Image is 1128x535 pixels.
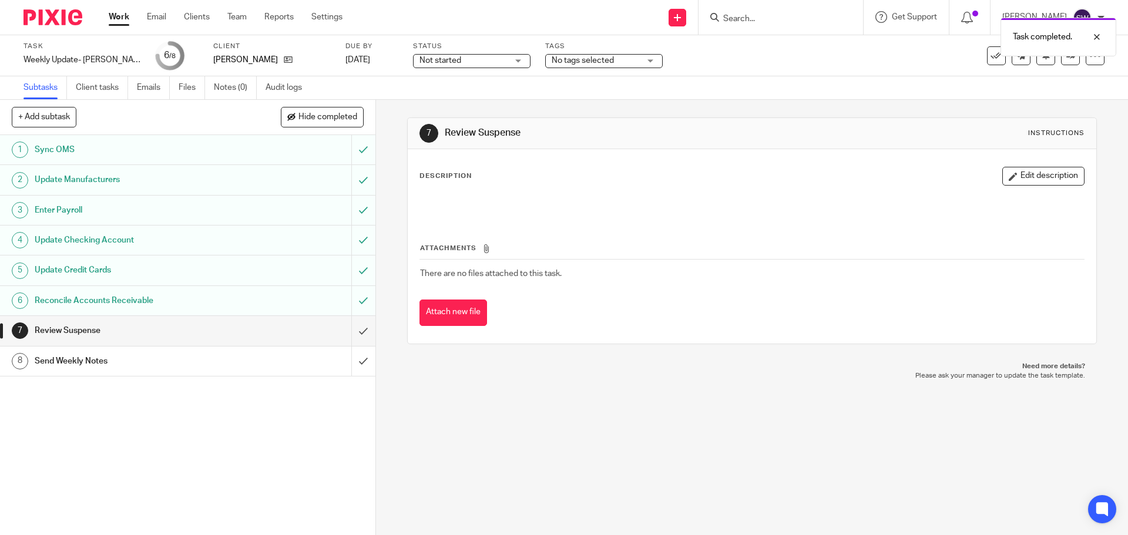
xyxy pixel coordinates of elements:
[419,362,1085,371] p: Need more details?
[179,76,205,99] a: Files
[1073,8,1092,27] img: svg%3E
[419,371,1085,381] p: Please ask your manager to update the task template.
[545,42,663,51] label: Tags
[1013,31,1072,43] p: Task completed.
[35,322,238,339] h1: Review Suspense
[264,11,294,23] a: Reports
[137,76,170,99] a: Emails
[23,76,67,99] a: Subtasks
[12,232,28,248] div: 4
[164,49,176,62] div: 6
[12,292,28,309] div: 6
[1028,129,1085,138] div: Instructions
[552,56,614,65] span: No tags selected
[35,231,238,249] h1: Update Checking Account
[35,171,238,189] h1: Update Manufacturers
[35,352,238,370] h1: Send Weekly Notes
[35,141,238,159] h1: Sync OMS
[12,107,76,127] button: + Add subtask
[76,76,128,99] a: Client tasks
[213,42,331,51] label: Client
[420,245,476,251] span: Attachments
[266,76,311,99] a: Audit logs
[298,113,357,122] span: Hide completed
[12,263,28,279] div: 5
[23,54,141,66] div: Weekly Update- Cantera-Moore
[213,54,278,66] p: [PERSON_NAME]
[12,172,28,189] div: 2
[311,11,343,23] a: Settings
[23,9,82,25] img: Pixie
[281,107,364,127] button: Hide completed
[12,202,28,218] div: 3
[12,353,28,369] div: 8
[184,11,210,23] a: Clients
[345,42,398,51] label: Due by
[35,292,238,309] h1: Reconcile Accounts Receivable
[420,270,562,278] span: There are no files attached to this task.
[345,56,370,64] span: [DATE]
[419,124,438,143] div: 7
[227,11,247,23] a: Team
[413,42,531,51] label: Status
[1002,167,1085,186] button: Edit description
[214,76,257,99] a: Notes (0)
[147,11,166,23] a: Email
[12,142,28,158] div: 1
[109,11,129,23] a: Work
[419,56,461,65] span: Not started
[169,53,176,59] small: /8
[445,127,777,139] h1: Review Suspense
[23,42,141,51] label: Task
[35,201,238,219] h1: Enter Payroll
[23,54,141,66] div: Weekly Update- [PERSON_NAME]
[12,322,28,339] div: 7
[35,261,238,279] h1: Update Credit Cards
[419,171,472,181] p: Description
[419,300,487,326] button: Attach new file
